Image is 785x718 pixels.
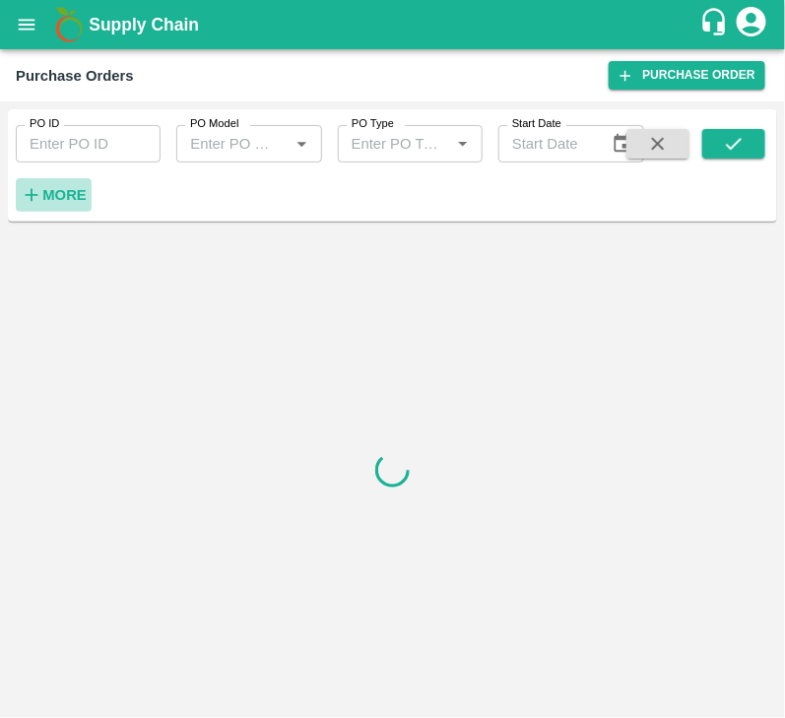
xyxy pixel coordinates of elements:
[89,15,199,34] b: Supply Chain
[289,131,314,157] button: Open
[498,125,596,163] input: Start Date
[734,4,769,45] div: account of current user
[190,116,239,132] label: PO Model
[512,116,561,132] label: Start Date
[16,178,92,212] button: More
[89,11,699,38] a: Supply Chain
[16,63,134,89] div: Purchase Orders
[609,61,765,90] a: Purchase Order
[16,125,161,163] input: Enter PO ID
[182,131,283,157] input: Enter PO Model
[30,116,59,132] label: PO ID
[42,187,87,203] strong: More
[4,2,49,47] button: open drawer
[450,131,476,157] button: Open
[699,7,734,42] div: customer-support
[49,5,89,44] img: logo
[352,116,394,132] label: PO Type
[604,125,641,163] button: Choose date
[344,131,444,157] input: Enter PO Type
